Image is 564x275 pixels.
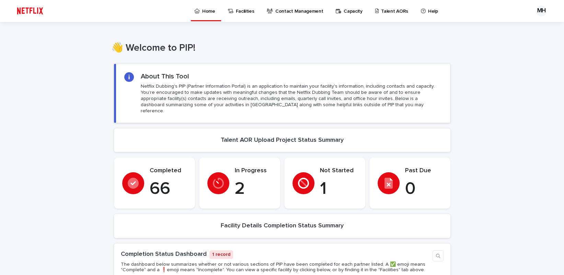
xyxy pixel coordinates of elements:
a: Completion Status Dashboard [121,251,207,257]
p: 66 [150,179,187,199]
p: 0 [405,179,442,199]
h2: About This Tool [141,72,189,80]
p: Netflix Dubbing's PIP (Partner Information Portal) is an application to maintain your facility's ... [141,83,441,114]
p: 1 [320,179,357,199]
h2: Talent AOR Upload Project Status Summary [221,137,344,144]
h2: Facility Details Completion Status Summary [221,222,344,230]
p: The dashboard below summarizes whether or not various sections of PIP have been completed for eac... [121,262,430,273]
p: 1 record [209,250,233,259]
p: Not Started [320,167,357,175]
img: ifQbXi3ZQGMSEF7WDB7W [14,4,46,18]
p: Past Due [405,167,442,175]
p: 2 [235,179,272,199]
p: In Progress [235,167,272,175]
p: Completed [150,167,187,175]
h1: 👋 Welcome to PIP! [111,42,448,54]
div: MH [536,5,547,16]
